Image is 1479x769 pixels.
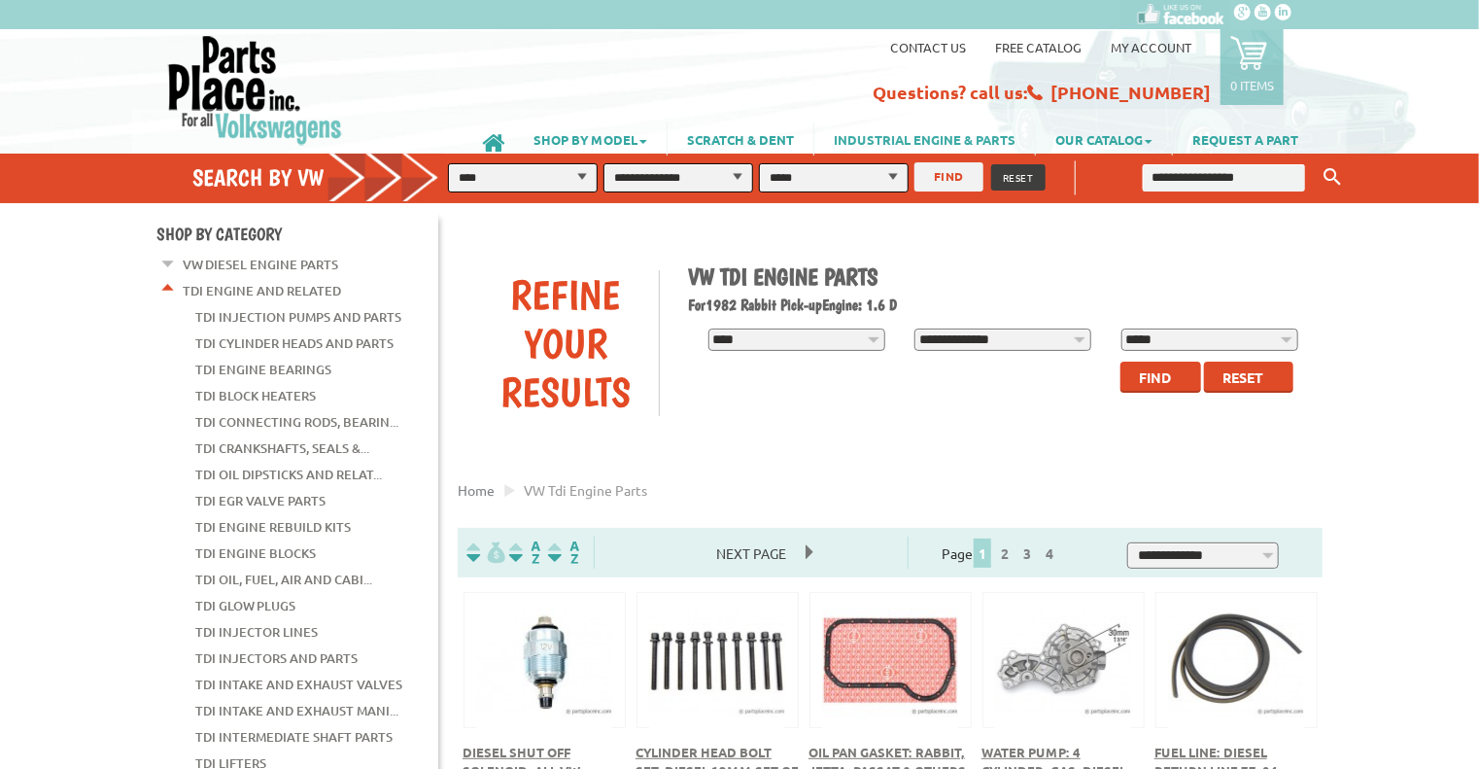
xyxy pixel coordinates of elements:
p: 0 items [1230,77,1274,93]
a: TDI Engine Rebuild Kits [195,514,351,540]
a: TDI Engine Bearings [195,357,331,382]
button: Keyword Search [1318,161,1347,193]
a: TDI Connecting Rods, Bearin... [195,409,398,435]
button: Find [1120,362,1201,393]
a: TDI Engine Blocks [195,541,316,566]
a: Next Page [697,544,806,562]
a: 4 [1041,544,1058,562]
a: TDI Glow Plugs [195,593,295,618]
a: SCRATCH & DENT [668,122,813,156]
h1: VW TDI Engine Parts [689,262,1309,291]
span: Engine: 1.6 D [823,296,898,314]
h4: Shop By Category [156,224,438,244]
a: TDI Engine and Related [183,278,341,303]
img: filterpricelow.svg [466,542,505,564]
span: 1 [974,539,991,568]
a: TDI Injection Pumps and Parts [195,304,401,330]
a: INDUSTRIAL ENGINE & PARTS [814,122,1035,156]
span: Find [1139,368,1171,386]
a: Home [458,481,495,499]
span: RESET [1003,170,1034,185]
span: Next Page [697,539,806,568]
button: FIND [914,162,983,192]
a: 2 [996,544,1014,562]
a: 3 [1018,544,1036,562]
span: Reset [1222,368,1263,386]
a: OUR CATALOG [1036,122,1172,156]
span: For [689,296,706,314]
a: Contact us [890,39,966,55]
a: TDI Cylinder Heads and Parts [195,331,394,356]
a: TDI Intake and Exhaust Valves [195,672,402,697]
a: TDI Intake and Exhaust Mani... [195,698,398,723]
h4: Search by VW [192,163,459,192]
img: Sort by Sales Rank [544,542,583,564]
h2: 1982 Rabbit Pick-up [689,296,1309,314]
a: TDI Crankshafts, Seals &... [195,436,369,461]
a: TDI Oil Dipsticks and Relat... [195,462,382,487]
a: 0 items [1221,29,1284,105]
a: TDI Injector Lines [195,619,318,645]
a: REQUEST A PART [1173,122,1318,156]
a: SHOP BY MODEL [514,122,667,156]
a: My Account [1111,39,1191,55]
button: RESET [991,164,1046,191]
img: Sort by Headline [505,542,544,564]
a: TDI Intermediate Shaft Parts [195,724,393,750]
span: VW tdi engine parts [524,481,647,499]
a: Free Catalog [995,39,1082,55]
a: TDI EGR Valve Parts [195,488,326,513]
a: VW Diesel Engine Parts [183,252,338,277]
div: Page [908,537,1093,569]
a: TDI Block Heaters [195,383,316,408]
img: Parts Place Inc! [166,34,344,146]
button: Reset [1204,362,1293,393]
div: Refine Your Results [472,270,659,416]
a: TDI Oil, Fuel, Air and Cabi... [195,567,372,592]
a: TDI Injectors and Parts [195,646,358,671]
